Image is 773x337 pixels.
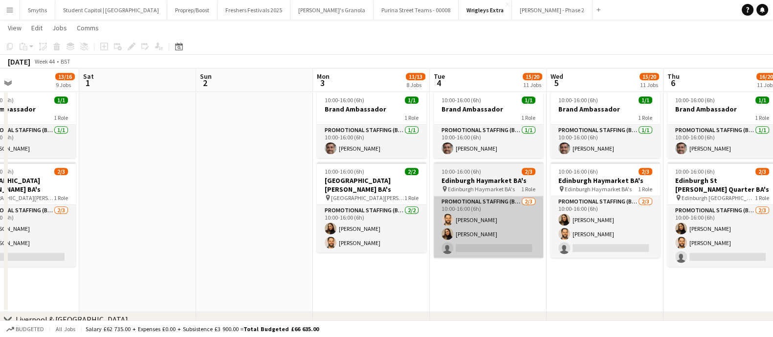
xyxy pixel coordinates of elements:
[459,0,512,20] button: Wrigleys Extra
[315,77,330,89] span: 3
[682,194,755,202] span: Edinburgh [GEOGRAPHIC_DATA][PERSON_NAME]
[83,72,94,81] span: Sat
[82,77,94,89] span: 1
[406,73,425,80] span: 11/13
[755,194,769,202] span: 1 Role
[666,77,680,89] span: 6
[523,81,542,89] div: 11 Jobs
[434,72,445,81] span: Tue
[434,162,543,258] app-job-card: 10:00-16:00 (6h)2/3Edinburgh Haymarket BA's Edinburgh Haymarket BA's1 RolePromotional Staffing (B...
[317,205,426,252] app-card-role: Promotional Staffing (Brand Ambassadors)2/210:00-16:00 (6h)[PERSON_NAME][PERSON_NAME]
[434,90,543,158] app-job-card: 10:00-16:00 (6h)1/1Brand Ambassador1 RolePromotional Staffing (Brand Ambassadors)1/110:00-16:00 (...
[317,125,426,158] app-card-role: Promotional Staffing (Brand Ambassadors)1/110:00-16:00 (6h)[PERSON_NAME]
[317,72,330,81] span: Mon
[55,0,167,20] button: Student Capitol | [GEOGRAPHIC_DATA]
[551,125,660,158] app-card-role: Promotional Staffing (Brand Ambassadors)1/110:00-16:00 (6h)[PERSON_NAME]
[167,0,218,20] button: Proprep/Boost
[434,176,543,185] h3: Edinburgh Haymarket BA's
[54,194,68,202] span: 1 Role
[638,114,652,121] span: 1 Role
[317,176,426,194] h3: [GEOGRAPHIC_DATA][PERSON_NAME] BA's
[551,72,563,81] span: Wed
[243,325,319,333] span: Total Budgeted £66 635.00
[325,168,364,175] span: 10:00-16:00 (6h)
[16,326,44,333] span: Budgeted
[675,96,715,104] span: 10:00-16:00 (6h)
[551,162,660,258] app-job-card: 10:00-16:00 (6h)2/3Edinburgh Haymarket BA's Edinburgh Haymarket BA's1 RolePromotional Staffing (B...
[32,58,57,65] span: Week 44
[27,22,46,34] a: Edit
[551,176,660,185] h3: Edinburgh Haymarket BA's
[551,196,660,258] app-card-role: Promotional Staffing (Brand Ambassadors)2/310:00-16:00 (6h)[PERSON_NAME][PERSON_NAME]
[675,168,715,175] span: 10:00-16:00 (6h)
[5,324,45,335] button: Budgeted
[404,194,419,202] span: 1 Role
[639,96,652,104] span: 1/1
[54,168,68,175] span: 2/3
[434,125,543,158] app-card-role: Promotional Staffing (Brand Ambassadors)1/110:00-16:00 (6h)[PERSON_NAME]
[512,0,593,20] button: [PERSON_NAME] - Phase 2
[16,315,128,324] div: Liverpool & [GEOGRAPHIC_DATA]
[4,22,25,34] a: View
[522,96,535,104] span: 1/1
[20,0,55,20] button: Smyths
[290,0,374,20] button: [PERSON_NAME]'s Granola
[54,325,77,333] span: All jobs
[434,196,543,258] app-card-role: Promotional Staffing (Brand Ambassadors)2/310:00-16:00 (6h)[PERSON_NAME][PERSON_NAME]
[200,72,212,81] span: Sun
[86,325,319,333] div: Salary £62 735.00 + Expenses £0.00 + Subsistence £3 900.00 =
[549,77,563,89] span: 5
[331,194,404,202] span: [GEOGRAPHIC_DATA][PERSON_NAME]
[317,162,426,252] app-job-card: 10:00-16:00 (6h)2/2[GEOGRAPHIC_DATA][PERSON_NAME] BA's [GEOGRAPHIC_DATA][PERSON_NAME]1 RolePromot...
[558,168,598,175] span: 10:00-16:00 (6h)
[48,22,71,34] a: Jobs
[638,185,652,193] span: 1 Role
[52,23,67,32] span: Jobs
[218,0,290,20] button: Freshers Festivals 2025
[199,77,212,89] span: 2
[639,168,652,175] span: 2/3
[522,168,535,175] span: 2/3
[317,90,426,158] app-job-card: 10:00-16:00 (6h)1/1Brand Ambassador1 RolePromotional Staffing (Brand Ambassadors)1/110:00-16:00 (...
[404,114,419,121] span: 1 Role
[442,168,481,175] span: 10:00-16:00 (6h)
[56,81,74,89] div: 9 Jobs
[406,81,425,89] div: 8 Jobs
[565,185,632,193] span: Edinburgh Haymarket BA's
[640,73,659,80] span: 15/20
[558,96,598,104] span: 10:00-16:00 (6h)
[54,96,68,104] span: 1/1
[521,114,535,121] span: 1 Role
[374,0,459,20] button: Purina Street Teams - 00008
[640,81,659,89] div: 11 Jobs
[55,73,75,80] span: 13/16
[317,105,426,113] h3: Brand Ambassador
[551,105,660,113] h3: Brand Ambassador
[442,96,481,104] span: 10:00-16:00 (6h)
[755,96,769,104] span: 1/1
[405,96,419,104] span: 1/1
[77,23,99,32] span: Comms
[31,23,43,32] span: Edit
[73,22,103,34] a: Comms
[434,105,543,113] h3: Brand Ambassador
[448,185,515,193] span: Edinburgh Haymarket BA's
[755,114,769,121] span: 1 Role
[521,185,535,193] span: 1 Role
[523,73,542,80] span: 15/20
[61,58,70,65] div: BST
[8,23,22,32] span: View
[551,90,660,158] app-job-card: 10:00-16:00 (6h)1/1Brand Ambassador1 RolePromotional Staffing (Brand Ambassadors)1/110:00-16:00 (...
[8,57,30,67] div: [DATE]
[432,77,445,89] span: 4
[405,168,419,175] span: 2/2
[54,114,68,121] span: 1 Role
[325,96,364,104] span: 10:00-16:00 (6h)
[755,168,769,175] span: 2/3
